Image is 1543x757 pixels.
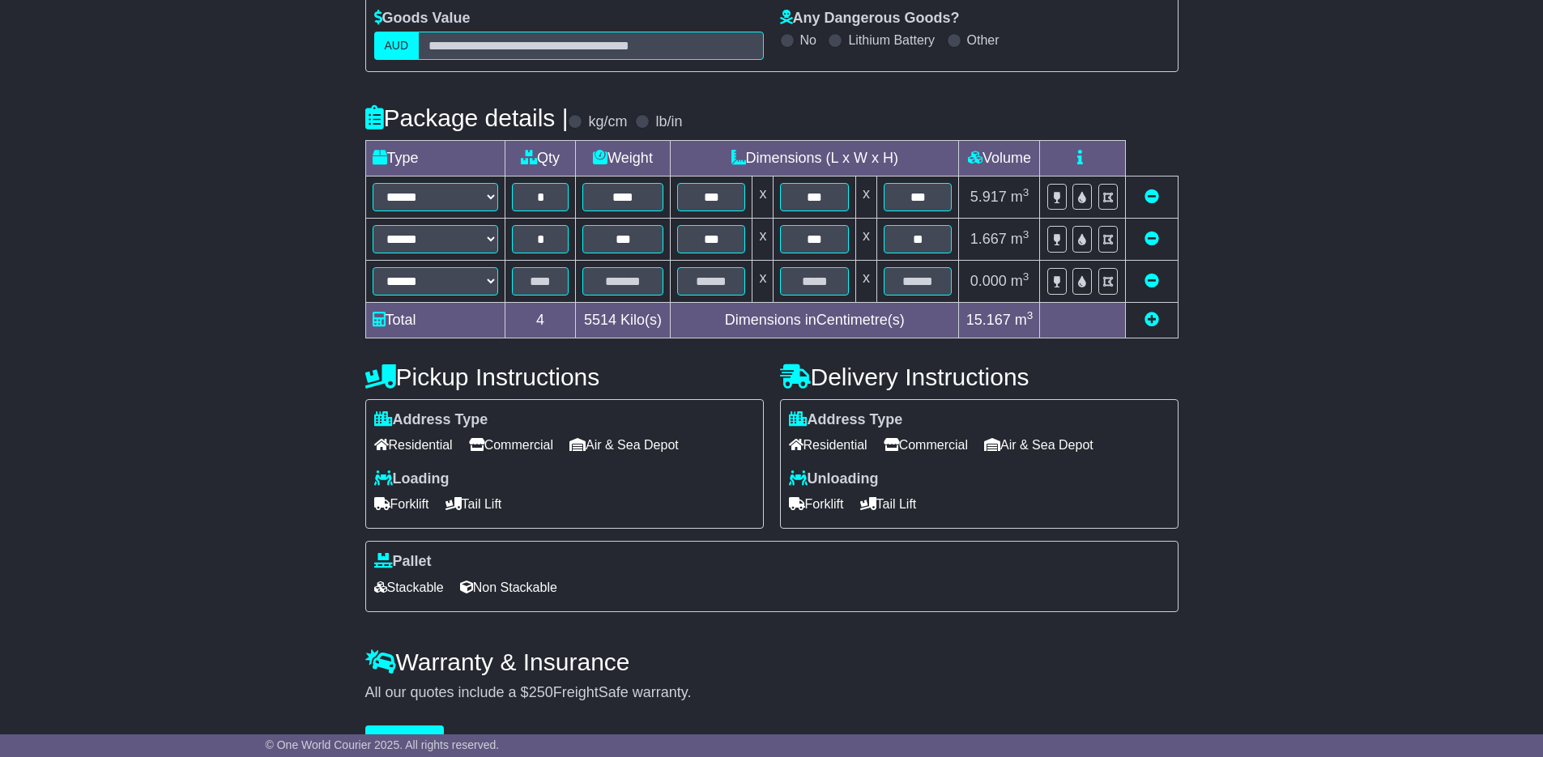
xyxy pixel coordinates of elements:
[1144,189,1159,205] a: Remove this item
[1027,309,1034,321] sup: 3
[848,32,935,48] label: Lithium Battery
[365,302,505,338] td: Total
[789,491,844,517] span: Forklift
[584,312,616,328] span: 5514
[1023,186,1029,198] sup: 3
[855,218,876,260] td: x
[374,553,432,571] label: Pallet
[374,575,444,600] span: Stackable
[588,113,627,131] label: kg/cm
[365,684,1179,702] div: All our quotes include a $ FreightSafe warranty.
[365,725,445,754] button: Get Quotes
[374,411,488,429] label: Address Type
[1011,273,1029,289] span: m
[959,140,1040,176] td: Volume
[1023,228,1029,240] sup: 3
[970,273,1007,289] span: 0.000
[266,738,500,751] span: © One World Courier 2025. All rights reserved.
[670,302,958,338] td: Dimensions in Centimetre(s)
[780,10,960,28] label: Any Dangerous Goods?
[1011,189,1029,205] span: m
[469,432,553,457] span: Commercial
[374,32,420,60] label: AUD
[505,302,575,338] td: 4
[1144,273,1159,289] a: Remove this item
[884,432,968,457] span: Commercial
[789,470,879,488] label: Unloading
[855,260,876,302] td: x
[984,432,1093,457] span: Air & Sea Depot
[374,491,429,517] span: Forklift
[800,32,816,48] label: No
[576,140,671,176] td: Weight
[670,140,958,176] td: Dimensions (L x W x H)
[505,140,575,176] td: Qty
[365,140,505,176] td: Type
[1144,312,1159,328] a: Add new item
[374,470,450,488] label: Loading
[655,113,682,131] label: lb/in
[569,432,679,457] span: Air & Sea Depot
[374,10,471,28] label: Goods Value
[752,176,774,218] td: x
[789,432,867,457] span: Residential
[966,312,1011,328] span: 15.167
[967,32,1000,48] label: Other
[365,649,1179,675] h4: Warranty & Insurance
[970,189,1007,205] span: 5.917
[752,260,774,302] td: x
[1015,312,1034,328] span: m
[365,104,569,131] h4: Package details |
[576,302,671,338] td: Kilo(s)
[529,684,553,700] span: 250
[752,218,774,260] td: x
[1011,231,1029,247] span: m
[445,491,502,517] span: Tail Lift
[970,231,1007,247] span: 1.667
[860,491,917,517] span: Tail Lift
[1023,270,1029,283] sup: 3
[365,364,764,390] h4: Pickup Instructions
[374,432,453,457] span: Residential
[855,176,876,218] td: x
[780,364,1179,390] h4: Delivery Instructions
[460,575,557,600] span: Non Stackable
[789,411,903,429] label: Address Type
[1144,231,1159,247] a: Remove this item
